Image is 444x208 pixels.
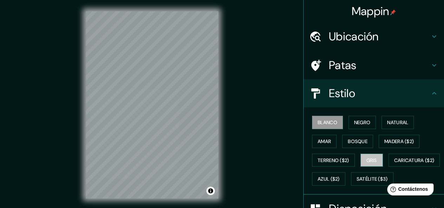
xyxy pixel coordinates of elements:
font: Bosque [348,138,367,145]
font: Terreno ($2) [318,157,349,163]
iframe: Lanzador de widgets de ayuda [382,181,436,200]
button: Madera ($2) [379,135,419,148]
button: Azul ($2) [312,172,345,186]
button: Bosque [342,135,373,148]
font: Amar [318,138,331,145]
div: Estilo [304,79,444,107]
font: Natural [387,119,408,126]
font: Gris [366,157,377,163]
div: Ubicación [304,22,444,51]
font: Negro [354,119,371,126]
button: Activar o desactivar atribución [206,187,215,195]
font: Estilo [329,86,355,101]
button: Satélite ($3) [351,172,393,186]
canvas: Mapa [86,11,218,199]
font: Satélite ($3) [357,176,388,182]
button: Natural [382,116,414,129]
img: pin-icon.png [390,9,396,15]
font: Caricatura ($2) [394,157,435,163]
font: Blanco [318,119,337,126]
font: Patas [329,58,357,73]
button: Gris [360,154,383,167]
button: Blanco [312,116,343,129]
font: Madera ($2) [384,138,414,145]
button: Caricatura ($2) [389,154,440,167]
button: Amar [312,135,337,148]
button: Negro [349,116,376,129]
font: Azul ($2) [318,176,340,182]
font: Ubicación [329,29,379,44]
div: Patas [304,51,444,79]
button: Terreno ($2) [312,154,355,167]
font: Mappin [352,4,389,19]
